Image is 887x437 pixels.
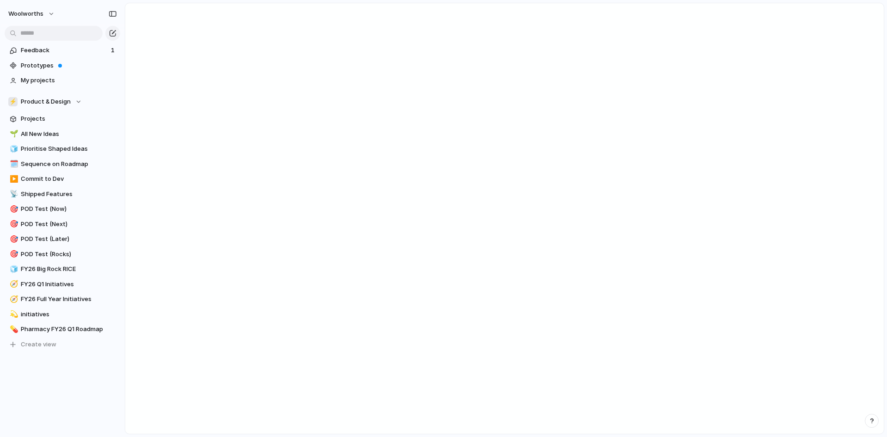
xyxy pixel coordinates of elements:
[5,59,120,73] a: Prototypes
[10,249,16,259] div: 🎯
[10,129,16,139] div: 🌱
[8,144,18,154] button: 🧊
[10,279,16,289] div: 🧭
[5,74,120,87] a: My projects
[10,174,16,185] div: ▶️
[8,190,18,199] button: 📡
[10,189,16,199] div: 📡
[5,187,120,201] a: 📡Shipped Features
[5,217,120,231] a: 🎯POD Test (Next)
[5,292,120,306] a: 🧭FY26 Full Year Initiatives
[8,129,18,139] button: 🌱
[8,204,18,214] button: 🎯
[10,159,16,169] div: 🗓️
[21,97,71,106] span: Product & Design
[8,265,18,274] button: 🧊
[111,46,116,55] span: 1
[21,144,117,154] span: Prioritise Shaped Ideas
[5,157,120,171] a: 🗓️Sequence on Roadmap
[21,114,117,123] span: Projects
[5,112,120,126] a: Projects
[5,172,120,186] a: ▶️Commit to Dev
[21,265,117,274] span: FY26 Big Rock RICE
[10,264,16,275] div: 🧊
[8,295,18,304] button: 🧭
[10,309,16,320] div: 💫
[5,338,120,351] button: Create view
[5,142,120,156] a: 🧊Prioritise Shaped Ideas
[10,219,16,229] div: 🎯
[21,295,117,304] span: FY26 Full Year Initiatives
[21,204,117,214] span: POD Test (Now)
[21,325,117,334] span: Pharmacy FY26 Q1 Roadmap
[5,322,120,336] a: 💊Pharmacy FY26 Q1 Roadmap
[8,234,18,244] button: 🎯
[21,76,117,85] span: My projects
[8,97,18,106] div: ⚡
[21,220,117,229] span: POD Test (Next)
[21,280,117,289] span: FY26 Q1 Initiatives
[5,202,120,216] a: 🎯POD Test (Now)
[21,46,108,55] span: Feedback
[21,190,117,199] span: Shipped Features
[10,294,16,305] div: 🧭
[8,325,18,334] button: 💊
[21,129,117,139] span: All New Ideas
[5,308,120,321] a: 💫initiatives
[21,234,117,244] span: POD Test (Later)
[10,204,16,215] div: 🎯
[4,6,60,21] button: woolworths
[5,247,120,261] a: 🎯POD Test (Rocks)
[8,280,18,289] button: 🧭
[21,61,117,70] span: Prototypes
[10,234,16,245] div: 🎯
[8,160,18,169] button: 🗓️
[5,262,120,276] a: 🧊FY26 Big Rock RICE
[8,310,18,319] button: 💫
[8,9,43,18] span: woolworths
[5,232,120,246] a: 🎯POD Test (Later)
[5,127,120,141] a: 🌱All New Ideas
[8,250,18,259] button: 🎯
[21,310,117,319] span: initiatives
[21,160,117,169] span: Sequence on Roadmap
[10,144,16,154] div: 🧊
[10,324,16,335] div: 💊
[5,95,120,109] button: ⚡Product & Design
[21,250,117,259] span: POD Test (Rocks)
[21,174,117,184] span: Commit to Dev
[8,174,18,184] button: ▶️
[21,340,56,349] span: Create view
[8,220,18,229] button: 🎯
[5,43,120,57] a: Feedback1
[5,277,120,291] a: 🧭FY26 Q1 Initiatives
